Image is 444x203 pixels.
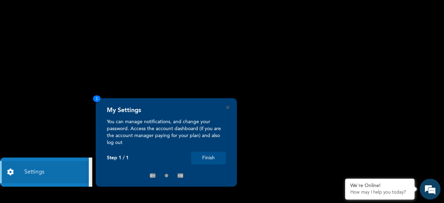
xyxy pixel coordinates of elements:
h4: My Settings [107,107,141,114]
p: You can manage notifications, and change your password. Access the account dashboard (if you are ... [107,118,226,146]
button: Close [226,106,229,109]
p: How may I help you today? [350,190,409,195]
p: Step 1 / 1 [107,155,129,161]
div: We're Online! [350,183,409,189]
button: Finish [191,152,226,164]
span: 1 [93,95,101,102]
